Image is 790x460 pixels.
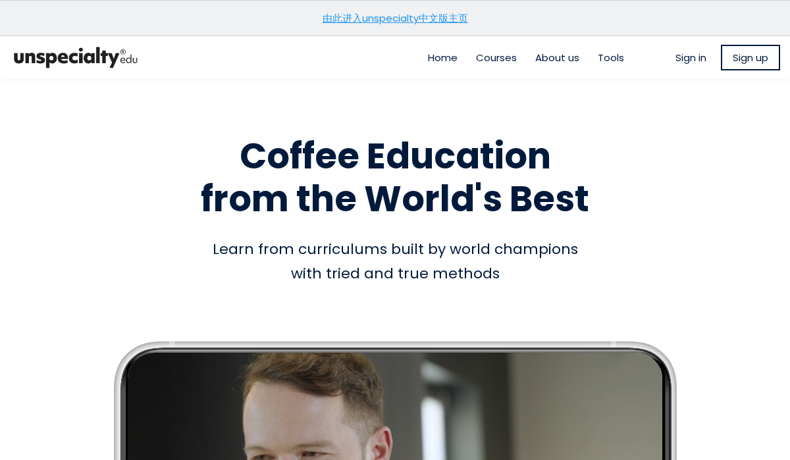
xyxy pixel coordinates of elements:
div: Learn from curriculums built by world champions with tried and true methods [20,237,770,286]
a: Tools [598,50,624,65]
a: Sign up [721,45,780,70]
a: Courses [476,50,517,65]
a: 由此进入unspecialty中文版主页 [323,11,468,25]
span: Sign up [733,50,768,65]
a: Home [428,50,458,65]
a: Sign in [675,50,706,65]
a: About us [535,50,579,65]
h1: Coffee Education from the World's Best [20,135,770,220]
img: bc390a18feecddb333977e298b3a00a1.png [10,41,142,74]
